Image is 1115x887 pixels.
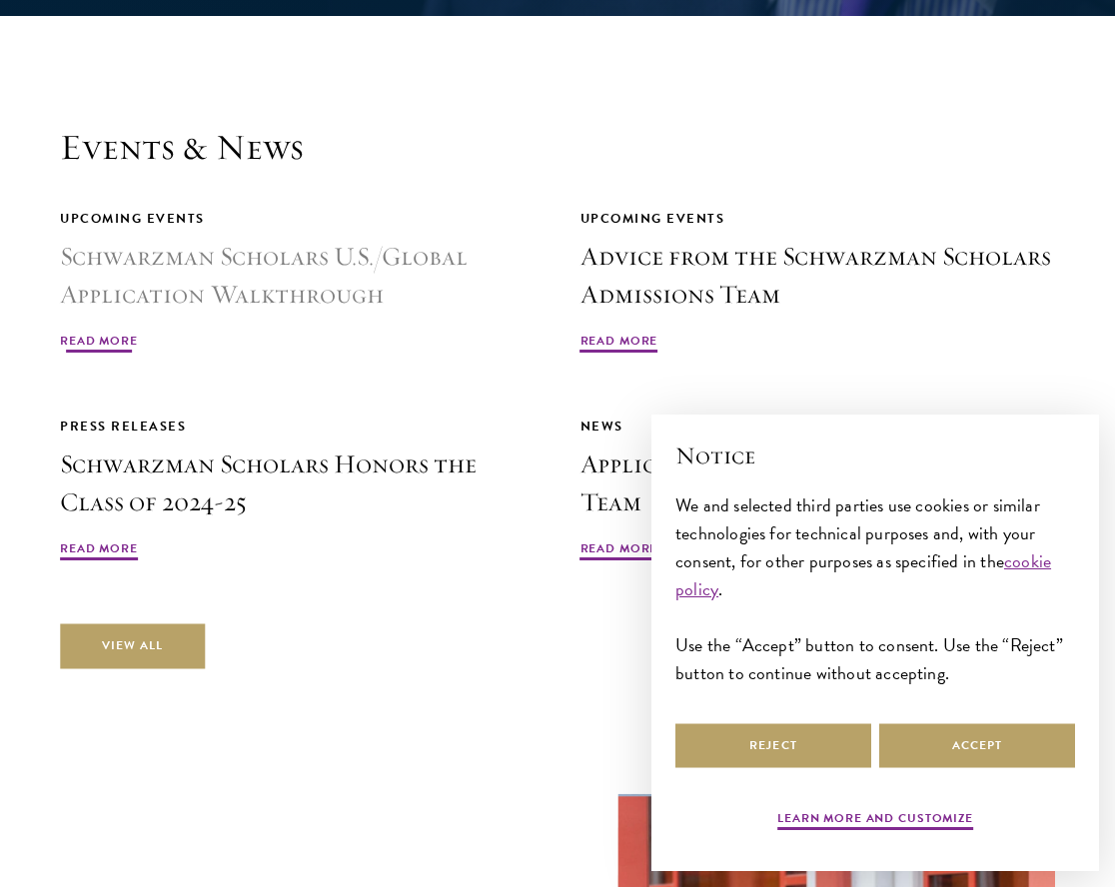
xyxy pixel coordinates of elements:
[580,208,1056,356] a: Upcoming Events Advice from the Schwarzman Scholars Admissions Team Read More
[580,332,658,356] span: Read More
[60,332,138,356] span: Read More
[879,723,1075,768] button: Accept
[675,491,1075,688] div: We and selected third parties use cookies or similar technologies for technical purposes and, wit...
[777,809,973,833] button: Learn more and customize
[580,445,1056,521] h3: Application Tips from the Admissions Team
[60,445,536,521] h3: Schwarzman Scholars Honors the Class of 2024-25
[60,208,536,230] div: Upcoming Events
[580,416,1056,563] a: News Application Tips from the Admissions Team Read More
[60,238,536,314] h3: Schwarzman Scholars U.S./Global Application Walkthrough
[675,439,1075,472] h2: Notice
[580,539,658,563] span: Read More
[580,416,1056,438] div: News
[60,539,138,563] span: Read More
[60,126,1055,169] h2: Events & News
[580,208,1056,230] div: Upcoming Events
[60,623,205,668] a: View All
[60,416,536,438] div: Press Releases
[675,723,871,768] button: Reject
[675,547,1051,602] a: cookie policy
[580,238,1056,314] h3: Advice from the Schwarzman Scholars Admissions Team
[60,208,536,356] a: Upcoming Events Schwarzman Scholars U.S./Global Application Walkthrough Read More
[60,416,536,563] a: Press Releases Schwarzman Scholars Honors the Class of 2024-25 Read More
